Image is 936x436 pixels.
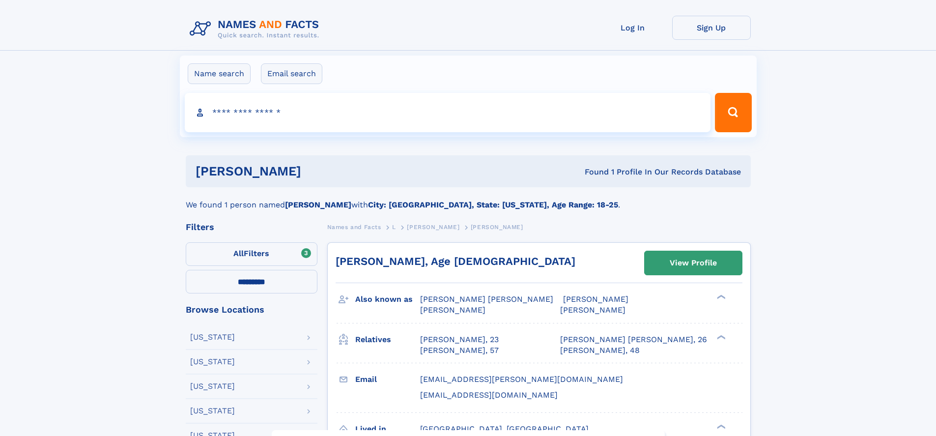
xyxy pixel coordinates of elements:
[420,305,485,315] span: [PERSON_NAME]
[392,224,396,231] span: L
[186,242,317,266] label: Filters
[645,251,742,275] a: View Profile
[407,221,459,233] a: [PERSON_NAME]
[233,249,244,258] span: All
[714,294,726,300] div: ❯
[560,345,640,356] a: [PERSON_NAME], 48
[190,382,235,390] div: [US_STATE]
[407,224,459,231] span: [PERSON_NAME]
[714,423,726,430] div: ❯
[563,294,628,304] span: [PERSON_NAME]
[420,424,589,434] span: [GEOGRAPHIC_DATA], [GEOGRAPHIC_DATA]
[185,93,711,132] input: search input
[190,407,235,415] div: [US_STATE]
[714,334,726,340] div: ❯
[560,305,625,315] span: [PERSON_NAME]
[285,200,351,209] b: [PERSON_NAME]
[336,255,575,267] a: [PERSON_NAME], Age [DEMOGRAPHIC_DATA]
[420,375,623,384] span: [EMAIL_ADDRESS][PERSON_NAME][DOMAIN_NAME]
[355,291,420,308] h3: Also known as
[715,93,751,132] button: Search Button
[190,358,235,366] div: [US_STATE]
[186,305,317,314] div: Browse Locations
[420,345,499,356] a: [PERSON_NAME], 57
[186,223,317,232] div: Filters
[186,187,751,211] div: We found 1 person named with .
[670,252,717,274] div: View Profile
[190,333,235,341] div: [US_STATE]
[355,371,420,388] h3: Email
[392,221,396,233] a: L
[261,63,322,84] label: Email search
[420,390,558,400] span: [EMAIL_ADDRESS][DOMAIN_NAME]
[188,63,251,84] label: Name search
[186,16,327,42] img: Logo Names and Facts
[443,167,741,177] div: Found 1 Profile In Our Records Database
[196,165,443,177] h1: [PERSON_NAME]
[560,334,707,345] a: [PERSON_NAME] [PERSON_NAME], 26
[355,331,420,348] h3: Relatives
[420,334,499,345] a: [PERSON_NAME], 23
[594,16,672,40] a: Log In
[420,294,553,304] span: [PERSON_NAME] [PERSON_NAME]
[471,224,523,231] span: [PERSON_NAME]
[672,16,751,40] a: Sign Up
[368,200,618,209] b: City: [GEOGRAPHIC_DATA], State: [US_STATE], Age Range: 18-25
[327,221,381,233] a: Names and Facts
